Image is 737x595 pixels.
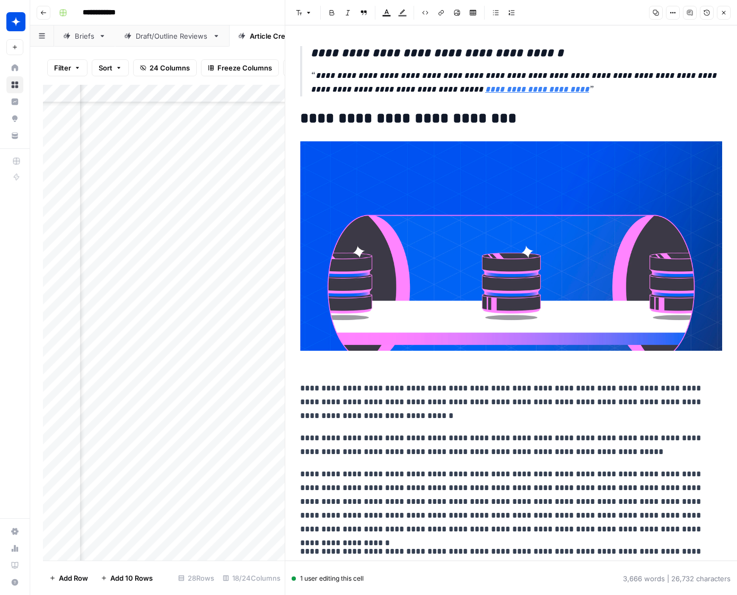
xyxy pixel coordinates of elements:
span: Sort [99,63,112,73]
button: Workspace: Wiz [6,8,23,35]
a: Insights [6,93,23,110]
a: Usage [6,540,23,557]
button: 24 Columns [133,59,197,76]
div: Draft/Outline Reviews [136,31,208,41]
img: Wiz Logo [6,12,25,31]
a: Draft/Outline Reviews [115,25,229,47]
a: Briefs [54,25,115,47]
div: Article Creation [250,31,302,41]
button: Freeze Columns [201,59,279,76]
span: Filter [54,63,71,73]
span: Add 10 Rows [110,573,153,583]
a: Opportunities [6,110,23,127]
span: Freeze Columns [217,63,272,73]
span: Add Row [59,573,88,583]
div: 3,666 words | 26,732 characters [623,573,731,584]
a: Your Data [6,127,23,144]
a: Home [6,59,23,76]
button: Sort [92,59,129,76]
button: Filter [47,59,87,76]
button: Add Row [43,570,94,587]
button: Help + Support [6,574,23,591]
div: 1 user editing this cell [292,574,364,583]
div: 28 Rows [174,570,218,587]
a: Learning Hub [6,557,23,574]
a: Article Creation [229,25,322,47]
a: Settings [6,523,23,540]
a: Browse [6,76,23,93]
div: Briefs [75,31,94,41]
span: 24 Columns [150,63,190,73]
button: Add 10 Rows [94,570,159,587]
div: 18/24 Columns [218,570,285,587]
